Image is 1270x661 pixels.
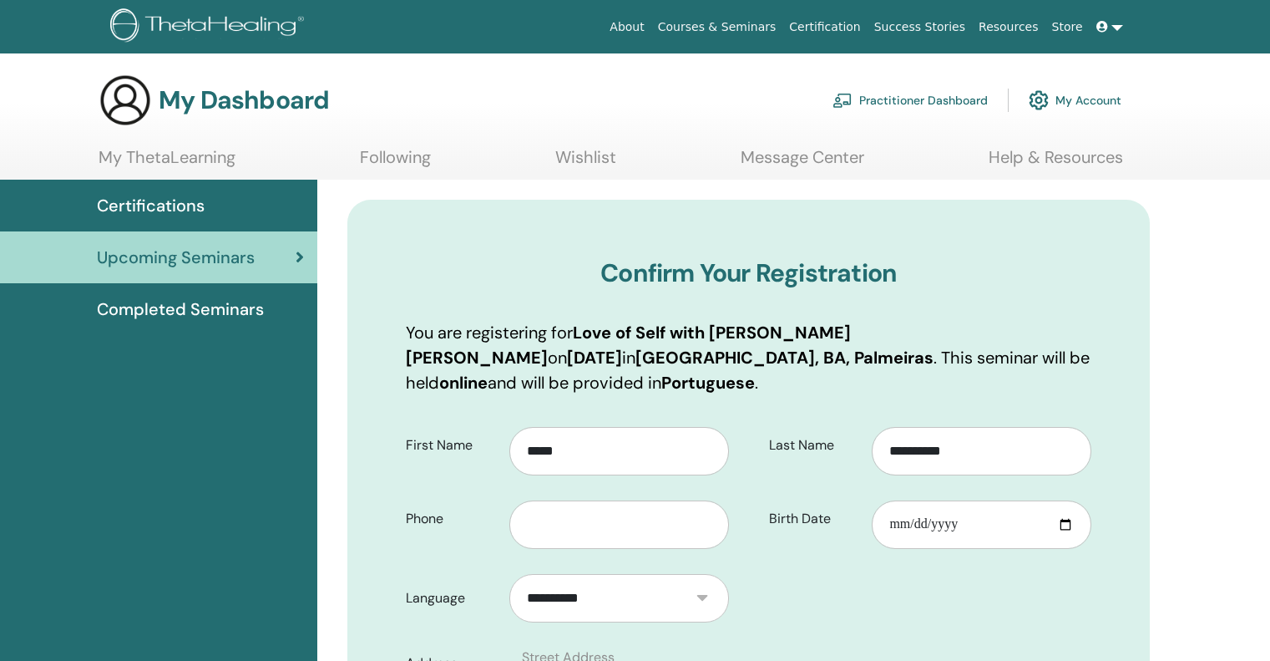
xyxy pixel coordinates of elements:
a: Store [1045,12,1090,43]
a: About [603,12,650,43]
label: Phone [393,503,509,535]
a: My Account [1029,82,1121,119]
label: Birth Date [756,503,873,535]
a: Courses & Seminars [651,12,783,43]
b: [GEOGRAPHIC_DATA], BA, Palmeiras [635,347,934,369]
a: Message Center [741,147,864,180]
img: chalkboard-teacher.svg [832,93,853,108]
b: Portuguese [661,372,755,394]
a: Following [360,147,431,180]
span: Upcoming Seminars [97,245,255,270]
a: Wishlist [555,147,616,180]
img: cog.svg [1029,86,1049,114]
a: Resources [972,12,1045,43]
label: Last Name [756,430,873,461]
a: Success Stories [868,12,972,43]
a: Practitioner Dashboard [832,82,988,119]
span: Completed Seminars [97,297,264,322]
a: Help & Resources [989,147,1123,180]
img: logo.png [110,8,310,46]
b: [DATE] [567,347,622,369]
label: First Name [393,430,509,461]
h3: Confirm Your Registration [406,258,1091,288]
p: You are registering for on in . This seminar will be held and will be provided in . [406,320,1091,395]
label: Language [393,582,509,614]
h3: My Dashboard [159,85,329,115]
a: My ThetaLearning [99,147,235,180]
span: Certifications [97,193,205,218]
b: online [439,372,488,394]
a: Certification [782,12,867,43]
b: Love of Self with [PERSON_NAME] [PERSON_NAME] [406,322,851,369]
img: generic-user-icon.jpg [99,74,152,127]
